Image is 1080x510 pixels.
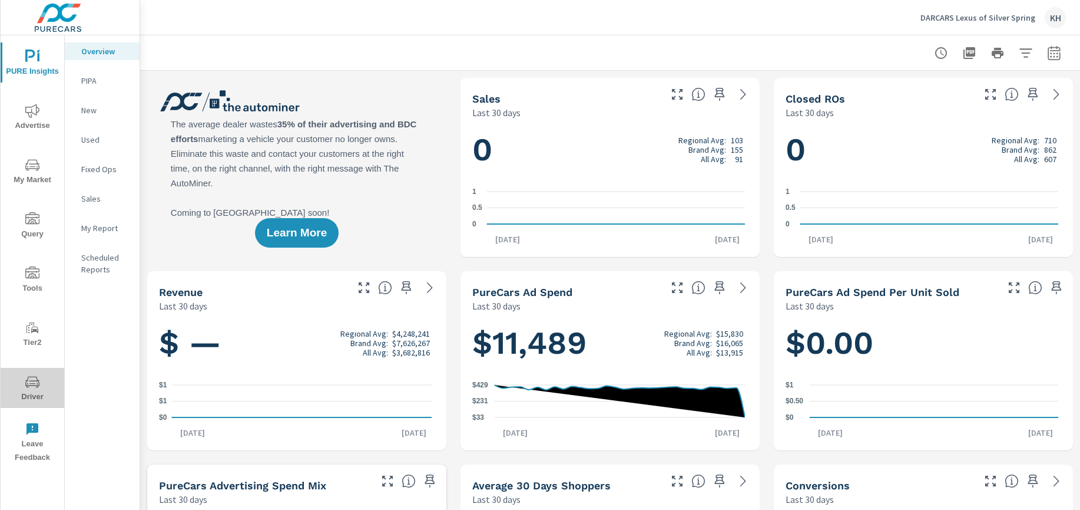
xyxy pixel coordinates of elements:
button: Make Fullscreen [355,278,373,297]
p: Last 30 days [472,299,521,313]
span: Save this to your personalized report [710,85,729,104]
div: PIPA [65,72,140,90]
h1: 0 [786,130,1061,170]
span: Number of Repair Orders Closed by the selected dealership group over the selected time range. [So... [1005,87,1019,101]
p: Last 30 days [786,106,834,120]
span: A rolling 30 day total of daily Shoppers on the dealership website, averaged over the selected da... [691,474,705,488]
a: See more details in report [420,278,439,297]
div: KH [1045,7,1066,28]
p: All Avg: [701,154,726,164]
div: My Report [65,219,140,237]
span: Save this to your personalized report [710,472,729,491]
a: See more details in report [734,85,753,104]
p: Last 30 days [159,492,207,506]
span: Save this to your personalized report [710,278,729,297]
div: Used [65,131,140,149]
text: 0 [472,220,476,228]
h5: Average 30 Days Shoppers [472,479,611,492]
p: Brand Avg: [688,145,726,154]
a: See more details in report [1047,472,1066,491]
h1: 0 [472,130,748,170]
p: [DATE] [1020,233,1061,245]
span: Average cost of advertising per each vehicle sold at the dealer over the selected date range. The... [1028,281,1042,295]
h5: PureCars Ad Spend [472,286,572,298]
button: Make Fullscreen [1005,278,1023,297]
span: Save this to your personalized report [1023,85,1042,104]
span: Tier2 [4,321,61,350]
p: $15,830 [716,329,743,338]
p: $4,248,241 [392,329,430,338]
span: Total cost of media for all PureCars channels for the selected dealership group over the selected... [691,281,705,295]
span: Query [4,212,61,241]
p: Regional Avg: [678,136,726,145]
text: $0 [786,413,794,422]
p: Last 30 days [472,492,521,506]
h5: PureCars Advertising Spend Mix [159,479,326,492]
a: See more details in report [1047,85,1066,104]
p: All Avg: [363,348,388,357]
span: Tools [4,266,61,295]
p: [DATE] [1020,427,1061,439]
text: 0.5 [786,204,796,212]
div: Overview [65,42,140,60]
p: [DATE] [393,427,435,439]
text: $33 [472,413,484,422]
h1: $ — [159,323,435,363]
text: 0 [786,220,790,228]
div: nav menu [1,35,64,469]
text: $231 [472,397,488,406]
p: 862 [1044,145,1056,154]
p: [DATE] [707,427,748,439]
span: PURE Insights [4,50,61,78]
p: Regional Avg: [664,329,712,338]
h5: Conversions [786,479,850,492]
p: My Report [81,222,130,234]
button: Make Fullscreen [981,85,1000,104]
span: Learn More [267,228,327,238]
p: [DATE] [487,233,528,245]
p: Brand Avg: [350,338,388,348]
p: [DATE] [810,427,851,439]
p: [DATE] [800,233,842,245]
p: 91 [735,154,743,164]
span: This table looks at how you compare to the amount of budget you spend per channel as opposed to y... [402,474,416,488]
p: Regional Avg: [340,329,388,338]
text: $1 [159,381,167,389]
text: $0.50 [786,397,803,406]
p: 155 [731,145,743,154]
p: 710 [1044,136,1056,145]
h5: PureCars Ad Spend Per Unit Sold [786,286,959,298]
span: Total sales revenue over the selected date range. [Source: This data is sourced from the dealer’s... [378,281,392,295]
h5: Sales [472,93,501,105]
p: Last 30 days [786,492,834,506]
p: Last 30 days [786,299,834,313]
p: $3,682,816 [392,348,430,357]
p: PIPA [81,75,130,87]
p: [DATE] [707,233,748,245]
h5: Closed ROs [786,93,845,105]
p: $16,065 [716,338,743,348]
button: Make Fullscreen [378,472,397,491]
h5: Revenue [159,286,203,298]
button: Make Fullscreen [668,278,687,297]
span: My Market [4,158,61,187]
p: Used [81,134,130,146]
button: Print Report [986,41,1009,65]
p: Overview [81,45,130,57]
p: Last 30 days [159,299,207,313]
p: $7,626,267 [392,338,430,348]
p: New [81,104,130,116]
p: 103 [731,136,743,145]
p: Scheduled Reports [81,252,130,275]
p: [DATE] [495,427,536,439]
div: Sales [65,190,140,208]
div: Fixed Ops [65,160,140,178]
span: Leave Feedback [4,422,61,465]
button: "Export Report to PDF" [958,41,981,65]
text: 0.5 [472,204,482,212]
p: $13,915 [716,348,743,357]
button: Make Fullscreen [981,472,1000,491]
p: [DATE] [172,427,213,439]
text: $1 [786,381,794,389]
text: $0 [159,413,167,422]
